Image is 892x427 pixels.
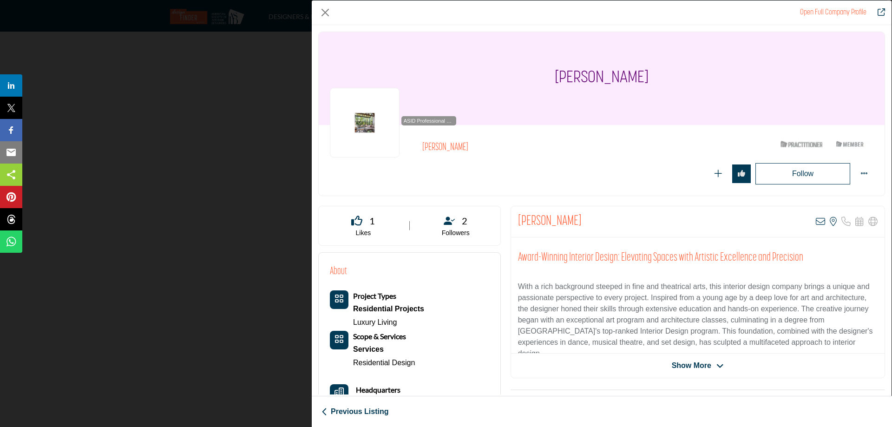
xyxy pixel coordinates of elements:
[755,163,850,184] button: Redirect to login
[518,213,582,230] h2: Susan Hopkins
[672,360,711,371] span: Show More
[462,214,467,228] span: 2
[732,164,751,183] button: Redirect to login page
[353,292,396,300] a: Project Types
[318,6,332,20] button: Close
[353,302,424,316] div: Types of projects range from simple residential renovations to highly complex commercial initiati...
[330,331,348,349] button: Category Icon
[321,406,388,417] a: Previous Listing
[518,281,878,359] p: With a rich background steeped in fine and theatrical arts, this interior design company brings a...
[780,138,822,150] img: ASID Qualified Practitioners
[356,384,400,395] b: Headquarters
[403,117,454,125] span: ASID Professional Practitioner
[709,164,728,183] button: Redirect to login page
[422,142,678,154] h2: [PERSON_NAME]
[353,333,406,341] a: Scope & Services
[353,291,396,300] b: Project Types
[423,229,489,238] p: Followers
[369,214,375,228] span: 1
[353,342,415,356] a: Services
[330,290,348,309] button: Category Icon
[330,88,400,158] img: susan-hopkins logo
[330,264,347,279] h2: About
[353,359,415,367] a: Residential Design
[353,342,415,356] div: Interior and exterior spaces including lighting, layouts, furnishings, accessories, artwork, land...
[353,318,397,326] a: Luxury Living
[353,302,424,316] a: Residential Projects
[800,9,866,16] a: Redirect to susan-hopkins
[855,164,873,183] button: More Options
[353,332,406,341] b: Scope & Services
[518,251,878,265] h2: Award-Winning Interior Design: Elevating Spaces with Artistic Excellence and Precision
[330,229,396,238] p: Likes
[330,384,348,403] button: Headquarter icon
[829,138,871,150] img: ASID Members
[871,7,885,18] a: Redirect to susan-hopkins
[555,32,649,125] h1: [PERSON_NAME]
